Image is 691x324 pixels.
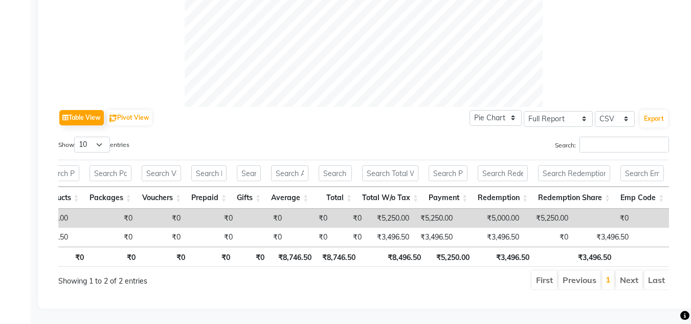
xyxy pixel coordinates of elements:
[332,228,367,247] td: ₹0
[414,209,458,228] td: ₹5,250.00
[141,247,190,267] th: ₹0
[319,165,352,181] input: Search Total
[73,228,138,247] td: ₹0
[573,209,634,228] td: ₹0
[107,110,152,125] button: Pivot View
[524,228,573,247] td: ₹0
[270,247,317,267] th: ₹8,746.50
[478,165,528,181] input: Search Redemption
[271,165,308,181] input: Search Average
[73,209,138,228] td: ₹0
[475,247,534,267] th: ₹3,496.50
[534,247,616,267] th: ₹3,496.50
[367,209,414,228] td: ₹5,250.00
[579,137,669,153] input: Search:
[458,209,524,228] td: ₹5,000.00
[190,247,235,267] th: ₹0
[40,247,89,267] th: ₹0
[317,247,361,267] th: ₹8,746.50
[423,187,473,209] th: Payment: activate to sort column ascending
[640,110,668,127] button: Export
[620,165,664,181] input: Search Emp Code
[232,187,266,209] th: Gifts: activate to sort column ascending
[266,187,314,209] th: Average: activate to sort column ascending
[40,165,79,181] input: Search Products
[59,110,104,125] button: Table View
[186,209,238,228] td: ₹0
[524,209,573,228] td: ₹5,250.00
[235,247,270,267] th: ₹0
[84,187,137,209] th: Packages: activate to sort column ascending
[109,115,117,122] img: pivot.png
[237,165,261,181] input: Search Gifts
[58,270,304,287] div: Showing 1 to 2 of 2 entries
[429,165,467,181] input: Search Payment
[58,137,129,153] label: Show entries
[538,165,610,181] input: Search Redemption Share
[186,228,238,247] td: ₹0
[332,209,367,228] td: ₹0
[142,165,181,181] input: Search Vouchers
[89,247,141,267] th: ₹0
[238,209,287,228] td: ₹0
[573,228,634,247] td: ₹3,496.50
[137,187,186,209] th: Vouchers: activate to sort column ascending
[238,228,287,247] td: ₹0
[615,187,669,209] th: Emp Code: activate to sort column ascending
[90,165,131,181] input: Search Packages
[362,165,418,181] input: Search Total W/o Tax
[458,228,524,247] td: ₹3,496.50
[473,187,533,209] th: Redemption: activate to sort column ascending
[74,137,110,153] select: Showentries
[555,137,669,153] label: Search:
[414,228,458,247] td: ₹3,496.50
[138,228,186,247] td: ₹0
[314,187,357,209] th: Total: activate to sort column ascending
[191,165,227,181] input: Search Prepaid
[35,187,84,209] th: Products: activate to sort column ascending
[287,209,332,228] td: ₹0
[533,187,615,209] th: Redemption Share: activate to sort column ascending
[606,274,611,285] a: 1
[361,247,426,267] th: ₹8,496.50
[426,247,475,267] th: ₹5,250.00
[287,228,332,247] td: ₹0
[138,209,186,228] td: ₹0
[357,187,423,209] th: Total W/o Tax: activate to sort column ascending
[186,187,232,209] th: Prepaid: activate to sort column ascending
[367,228,414,247] td: ₹3,496.50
